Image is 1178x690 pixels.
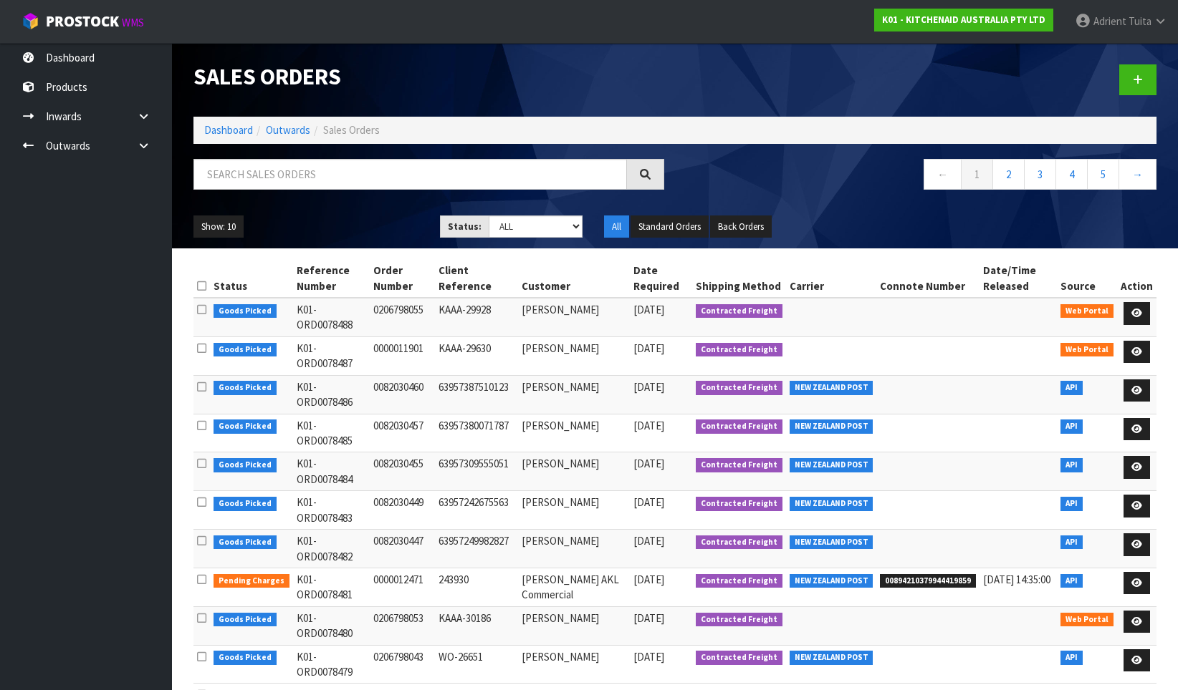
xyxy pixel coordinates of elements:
[631,215,709,238] button: Standard Orders
[1119,159,1157,190] a: →
[992,159,1025,190] a: 2
[696,304,782,319] span: Contracted Freight
[435,491,518,530] td: 63957242675563
[696,381,782,395] span: Contracted Freight
[696,458,782,472] span: Contracted Freight
[370,645,435,684] td: 0206798043
[1060,497,1083,511] span: API
[370,606,435,645] td: 0206798053
[790,381,873,395] span: NEW ZEALAND POST
[1060,304,1114,319] span: Web Portal
[692,259,786,298] th: Shipping Method
[293,375,370,414] td: K01-ORD0078486
[1060,613,1114,627] span: Web Portal
[370,452,435,491] td: 0082030455
[266,123,310,137] a: Outwards
[210,259,293,298] th: Status
[323,123,380,137] span: Sales Orders
[790,458,873,472] span: NEW ZEALAND POST
[370,259,435,298] th: Order Number
[370,298,435,336] td: 0206798055
[882,14,1045,26] strong: K01 - KITCHENAID AUSTRALIA PTY LTD
[790,574,873,588] span: NEW ZEALAND POST
[696,651,782,665] span: Contracted Freight
[370,414,435,452] td: 0082030457
[518,645,630,684] td: [PERSON_NAME]
[435,336,518,375] td: KAAA-29630
[293,645,370,684] td: K01-ORD0078479
[122,16,144,29] small: WMS
[293,491,370,530] td: K01-ORD0078483
[518,336,630,375] td: [PERSON_NAME]
[1093,14,1126,28] span: Adrient
[214,651,277,665] span: Goods Picked
[696,419,782,434] span: Contracted Freight
[293,259,370,298] th: Reference Number
[633,650,664,664] span: [DATE]
[874,9,1053,31] a: K01 - KITCHENAID AUSTRALIA PTY LTD
[604,215,629,238] button: All
[1024,159,1056,190] a: 3
[1087,159,1119,190] a: 5
[633,573,664,586] span: [DATE]
[983,573,1050,586] span: [DATE] 14:35:00
[790,535,873,550] span: NEW ZEALAND POST
[370,530,435,568] td: 0082030447
[435,568,518,606] td: 243930
[293,606,370,645] td: K01-ORD0078480
[880,574,976,588] span: 00894210379944419859
[633,534,664,548] span: [DATE]
[1060,651,1083,665] span: API
[518,491,630,530] td: [PERSON_NAME]
[435,414,518,452] td: 63957380071787
[633,419,664,432] span: [DATE]
[293,568,370,606] td: K01-ORD0078481
[1060,381,1083,395] span: API
[630,259,693,298] th: Date Required
[435,645,518,684] td: WO-26651
[193,159,627,190] input: Search sales orders
[193,64,664,89] h1: Sales Orders
[435,375,518,414] td: 63957387510123
[370,336,435,375] td: 0000011901
[790,497,873,511] span: NEW ZEALAND POST
[696,535,782,550] span: Contracted Freight
[214,574,289,588] span: Pending Charges
[518,606,630,645] td: [PERSON_NAME]
[1129,14,1151,28] span: Tuita
[435,259,518,298] th: Client Reference
[696,574,782,588] span: Contracted Freight
[696,497,782,511] span: Contracted Freight
[633,303,664,316] span: [DATE]
[961,159,993,190] a: 1
[786,259,877,298] th: Carrier
[293,452,370,491] td: K01-ORD0078484
[1055,159,1088,190] a: 4
[293,414,370,452] td: K01-ORD0078485
[710,215,772,238] button: Back Orders
[790,651,873,665] span: NEW ZEALAND POST
[518,568,630,606] td: [PERSON_NAME] AKL Commercial
[214,343,277,357] span: Goods Picked
[686,159,1157,194] nav: Page navigation
[633,457,664,470] span: [DATE]
[633,611,664,625] span: [DATE]
[214,535,277,550] span: Goods Picked
[21,12,39,30] img: cube-alt.png
[696,343,782,357] span: Contracted Freight
[518,259,630,298] th: Customer
[1060,574,1083,588] span: API
[435,606,518,645] td: KAAA-30186
[214,613,277,627] span: Goods Picked
[518,530,630,568] td: [PERSON_NAME]
[435,452,518,491] td: 63957309555051
[518,375,630,414] td: [PERSON_NAME]
[924,159,962,190] a: ←
[293,336,370,375] td: K01-ORD0078487
[1060,419,1083,434] span: API
[790,419,873,434] span: NEW ZEALAND POST
[214,381,277,395] span: Goods Picked
[1057,259,1117,298] th: Source
[518,452,630,491] td: [PERSON_NAME]
[876,259,980,298] th: Connote Number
